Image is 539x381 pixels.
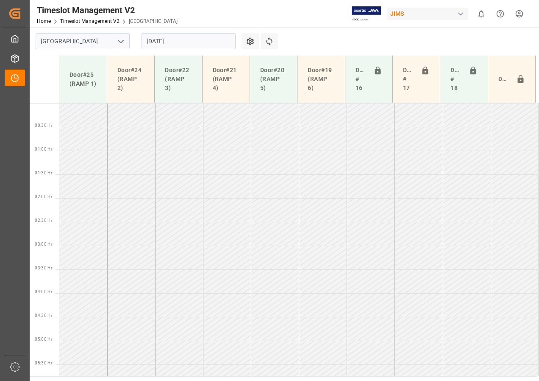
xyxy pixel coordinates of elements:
img: Exertis%20JAM%20-%20Email%20Logo.jpg_1722504956.jpg [352,6,381,21]
span: 02:00 Hr [35,194,52,199]
span: 01:00 Hr [35,147,52,151]
div: Doors # 18 [447,62,465,96]
button: open menu [114,35,127,48]
span: 01:30 Hr [35,171,52,175]
span: 03:00 Hr [35,242,52,247]
div: Door#25 (RAMP 1) [66,67,100,92]
div: Timeslot Management V2 [37,4,178,17]
div: Door#24 (RAMP 2) [114,62,147,96]
div: Door#20 (RAMP 5) [257,62,290,96]
div: Door#21 (RAMP 4) [209,62,243,96]
a: Home [37,18,51,24]
input: DD-MM-YYYY [142,33,236,49]
button: JIMS [387,6,472,22]
span: 04:30 Hr [35,313,52,318]
span: 04:00 Hr [35,289,52,294]
span: 00:30 Hr [35,123,52,128]
span: 05:30 Hr [35,361,52,365]
span: 02:30 Hr [35,218,52,223]
div: Door#23 [495,71,513,87]
button: Help Center [491,4,510,23]
span: 05:00 Hr [35,337,52,342]
div: Doors # 17 [400,62,417,96]
div: JIMS [387,8,468,20]
div: Door#22 (RAMP 3) [161,62,195,96]
button: show 0 new notifications [472,4,491,23]
span: 03:30 Hr [35,266,52,270]
div: Door#19 (RAMP 6) [304,62,338,96]
div: Doors # 16 [352,62,370,96]
input: Type to search/select [36,33,130,49]
a: Timeslot Management V2 [60,18,119,24]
